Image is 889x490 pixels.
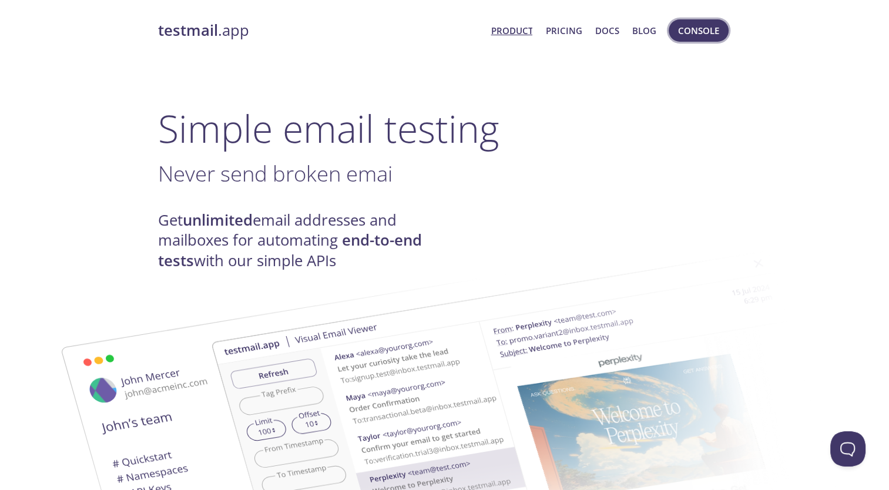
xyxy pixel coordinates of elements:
button: Console [669,19,729,42]
a: Pricing [545,23,582,38]
h1: Simple email testing [158,106,732,151]
a: Blog [632,23,656,38]
strong: unlimited [183,210,253,230]
span: Console [678,23,719,38]
iframe: Help Scout Beacon - Open [830,431,865,466]
strong: testmail [158,20,218,41]
strong: end-to-end tests [158,230,422,270]
span: Never send broken emai [158,159,392,188]
a: Docs [595,23,619,38]
h4: Get email addresses and mailboxes for automating with our simple APIs [158,210,445,271]
a: Product [491,23,532,38]
a: testmail.app [158,21,482,41]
